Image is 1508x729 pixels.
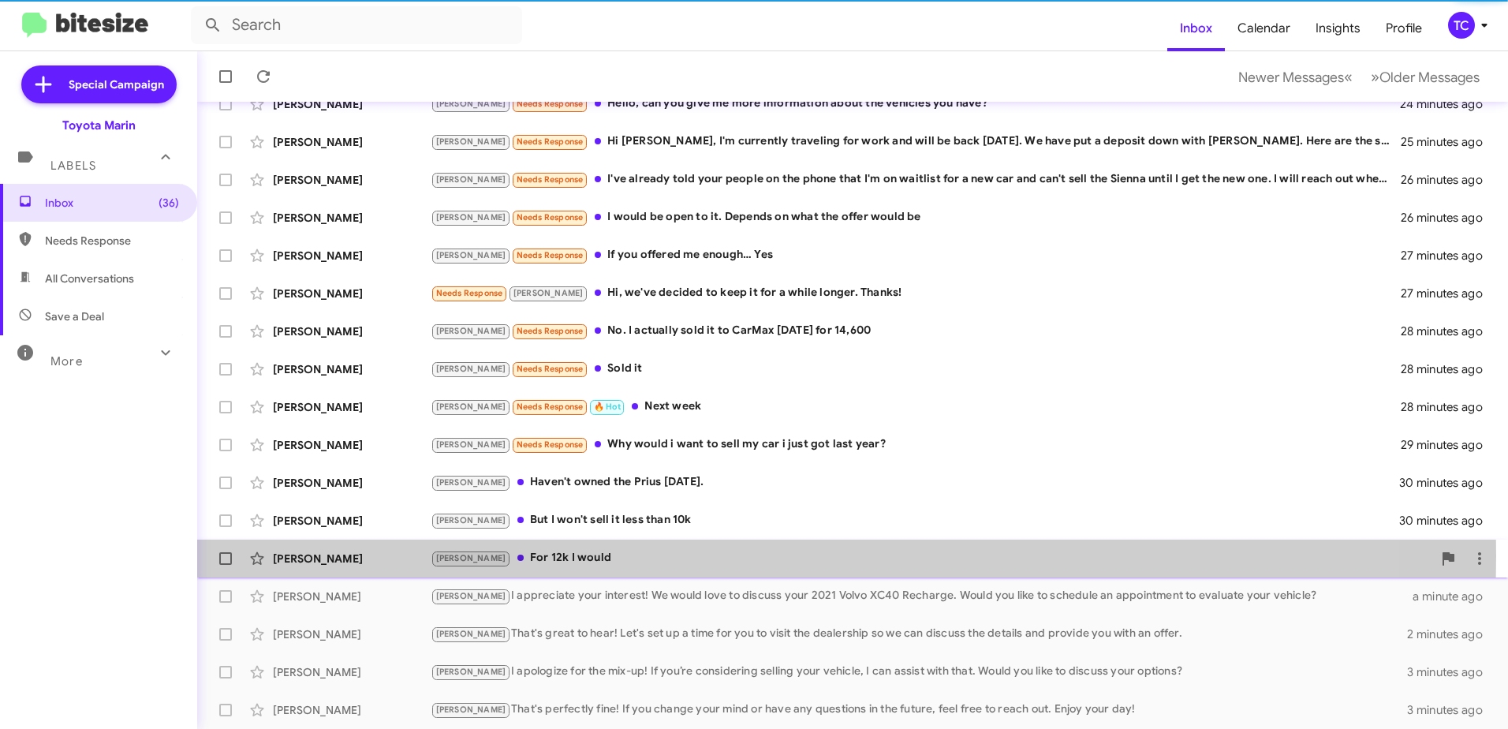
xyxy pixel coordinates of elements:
[1401,96,1495,112] div: 24 minutes ago
[436,439,506,450] span: [PERSON_NAME]
[517,439,584,450] span: Needs Response
[45,271,134,286] span: All Conversations
[431,511,1401,529] div: But I won't sell it less than 10k
[436,629,506,639] span: [PERSON_NAME]
[273,210,431,226] div: [PERSON_NAME]
[21,65,177,103] a: Special Campaign
[436,402,506,412] span: [PERSON_NAME]
[1401,475,1495,491] div: 30 minutes ago
[431,436,1401,454] div: Why would i want to sell my car i just got last year?
[50,354,83,368] span: More
[1407,664,1495,680] div: 3 minutes ago
[594,402,621,412] span: 🔥 Hot
[431,549,1432,567] div: For 12k I would
[1344,67,1353,87] span: «
[273,551,431,566] div: [PERSON_NAME]
[1229,61,1362,93] button: Previous
[273,399,431,415] div: [PERSON_NAME]
[517,402,584,412] span: Needs Response
[436,553,506,563] span: [PERSON_NAME]
[1230,61,1489,93] nav: Page navigation example
[431,133,1401,151] div: Hi [PERSON_NAME], I'm currently traveling for work and will be back [DATE]. We have put a deposit...
[1401,248,1495,264] div: 27 minutes ago
[431,284,1401,302] div: Hi, we've decided to keep it for a while longer. Thanks!
[50,159,96,173] span: Labels
[517,364,584,374] span: Needs Response
[431,398,1401,416] div: Next week
[1401,513,1495,529] div: 30 minutes ago
[436,212,506,222] span: [PERSON_NAME]
[431,587,1413,605] div: I appreciate your interest! We would love to discuss your 2021 Volvo XC40 Recharge. Would you lik...
[431,95,1401,113] div: Hello, can you give me more information about the vehicles you have?
[1401,286,1495,301] div: 27 minutes ago
[1401,134,1495,150] div: 25 minutes ago
[1401,210,1495,226] div: 26 minutes ago
[517,250,584,260] span: Needs Response
[436,174,506,185] span: [PERSON_NAME]
[431,208,1401,226] div: I would be open to it. Depends on what the offer would be
[273,437,431,453] div: [PERSON_NAME]
[431,701,1407,719] div: That's perfectly fine! If you change your mind or have any questions in the future, feel free to ...
[1401,361,1495,377] div: 28 minutes ago
[1401,437,1495,453] div: 29 minutes ago
[45,233,179,249] span: Needs Response
[436,364,506,374] span: [PERSON_NAME]
[191,6,522,44] input: Search
[273,172,431,188] div: [PERSON_NAME]
[436,288,503,298] span: Needs Response
[273,626,431,642] div: [PERSON_NAME]
[1361,61,1489,93] button: Next
[431,625,1407,643] div: That's great to hear! Let's set up a time for you to visit the dealership so we can discuss the d...
[273,248,431,264] div: [PERSON_NAME]
[273,134,431,150] div: [PERSON_NAME]
[431,360,1401,378] div: Sold it
[436,705,506,715] span: [PERSON_NAME]
[436,250,506,260] span: [PERSON_NAME]
[513,288,584,298] span: [PERSON_NAME]
[517,212,584,222] span: Needs Response
[1448,12,1475,39] div: TC
[273,361,431,377] div: [PERSON_NAME]
[517,99,584,109] span: Needs Response
[1379,69,1480,86] span: Older Messages
[1401,172,1495,188] div: 26 minutes ago
[431,170,1401,189] div: I've already told your people on the phone that I'm on waitlist for a new car and can't sell the ...
[62,118,136,133] div: Toyota Marin
[436,99,506,109] span: [PERSON_NAME]
[436,326,506,336] span: [PERSON_NAME]
[1371,67,1379,87] span: »
[273,664,431,680] div: [PERSON_NAME]
[517,136,584,147] span: Needs Response
[273,96,431,112] div: [PERSON_NAME]
[273,475,431,491] div: [PERSON_NAME]
[436,667,506,677] span: [PERSON_NAME]
[1303,6,1373,51] a: Insights
[1401,323,1495,339] div: 28 minutes ago
[436,477,506,488] span: [PERSON_NAME]
[517,326,584,336] span: Needs Response
[431,663,1407,681] div: I apologize for the mix-up! If you’re considering selling your vehicle, I can assist with that. W...
[431,246,1401,264] div: If you offered me enough… Yes
[273,702,431,718] div: [PERSON_NAME]
[436,136,506,147] span: [PERSON_NAME]
[69,77,164,92] span: Special Campaign
[1167,6,1225,51] a: Inbox
[1238,69,1344,86] span: Newer Messages
[436,515,506,525] span: [PERSON_NAME]
[273,589,431,604] div: [PERSON_NAME]
[45,308,104,324] span: Save a Deal
[1225,6,1303,51] a: Calendar
[431,473,1401,492] div: Haven't owned the Prius [DATE].
[273,323,431,339] div: [PERSON_NAME]
[273,513,431,529] div: [PERSON_NAME]
[273,286,431,301] div: [PERSON_NAME]
[1373,6,1435,51] span: Profile
[436,591,506,601] span: [PERSON_NAME]
[1401,399,1495,415] div: 28 minutes ago
[159,195,179,211] span: (36)
[45,195,179,211] span: Inbox
[1407,702,1495,718] div: 3 minutes ago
